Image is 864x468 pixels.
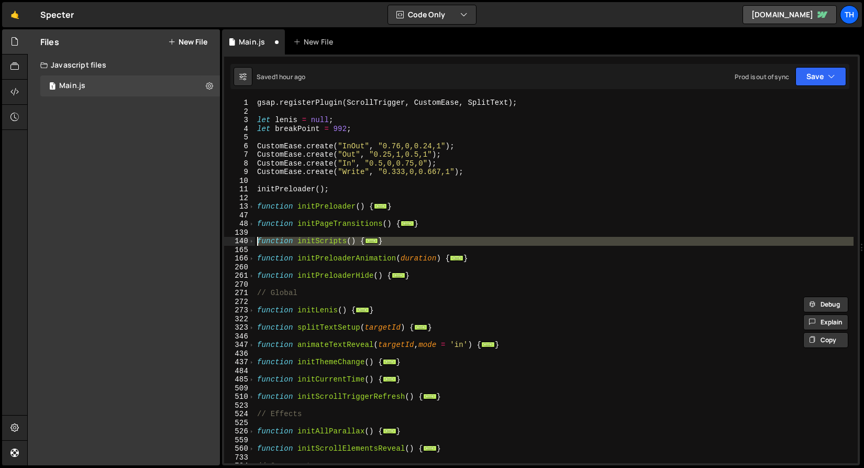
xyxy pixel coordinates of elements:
div: New File [293,37,337,47]
div: Javascript files [28,55,220,75]
span: 1 [49,83,56,91]
div: Saved [257,72,305,81]
span: ... [401,221,414,226]
div: 560 [224,444,255,453]
span: ... [383,376,396,382]
span: ... [423,445,437,451]
button: New File [168,38,207,46]
div: 346 [224,332,255,341]
div: 509 [224,384,255,393]
div: 139 [224,228,255,237]
div: 11 [224,185,255,194]
div: 9 [224,168,255,177]
div: 559 [224,436,255,445]
div: 8 [224,159,255,168]
div: 6 [224,142,255,151]
div: Main.js [59,81,85,91]
span: ... [414,324,427,330]
div: 485 [224,375,255,384]
div: 270 [224,280,255,289]
div: 12 [224,194,255,203]
div: 166 [224,254,255,263]
h2: Files [40,36,59,48]
div: 524 [224,410,255,419]
button: Explain [803,314,848,330]
div: 323 [224,323,255,332]
div: 260 [224,263,255,272]
span: ... [373,203,387,209]
div: 48 [224,220,255,228]
span: ... [423,394,437,399]
div: 1 hour ago [275,72,306,81]
a: [DOMAIN_NAME] [743,5,837,24]
div: 347 [224,341,255,350]
div: 322 [224,315,255,324]
div: 47 [224,211,255,220]
span: ... [383,359,396,365]
div: 1 [224,99,255,107]
div: 261 [224,271,255,280]
div: 5 [224,133,255,142]
div: 510 [224,393,255,401]
div: 2 [224,107,255,116]
div: 140 [224,237,255,246]
span: ... [450,255,463,261]
div: 272 [224,298,255,307]
div: 3 [224,116,255,125]
span: ... [481,342,495,347]
div: 733 [224,453,255,462]
div: 273 [224,306,255,315]
button: Save [795,67,846,86]
span: ... [392,273,405,278]
div: Main.js [239,37,265,47]
div: 271 [224,289,255,298]
div: 4 [224,125,255,134]
div: 13 [224,202,255,211]
div: 165 [224,246,255,255]
a: 🤙 [2,2,28,27]
div: Prod is out of sync [735,72,789,81]
div: 484 [224,367,255,376]
div: 523 [224,401,255,410]
div: 437 [224,358,255,367]
div: 525 [224,419,255,428]
button: Debug [803,297,848,312]
span: ... [356,307,369,313]
span: ... [364,238,378,244]
button: Copy [803,332,848,348]
div: Specter [40,8,74,21]
div: 7 [224,150,255,159]
a: Th [840,5,859,24]
span: ... [383,428,396,434]
div: 16840/46037.js [40,75,220,96]
div: 436 [224,350,255,358]
div: 526 [224,427,255,436]
button: Code Only [388,5,476,24]
div: 10 [224,177,255,186]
